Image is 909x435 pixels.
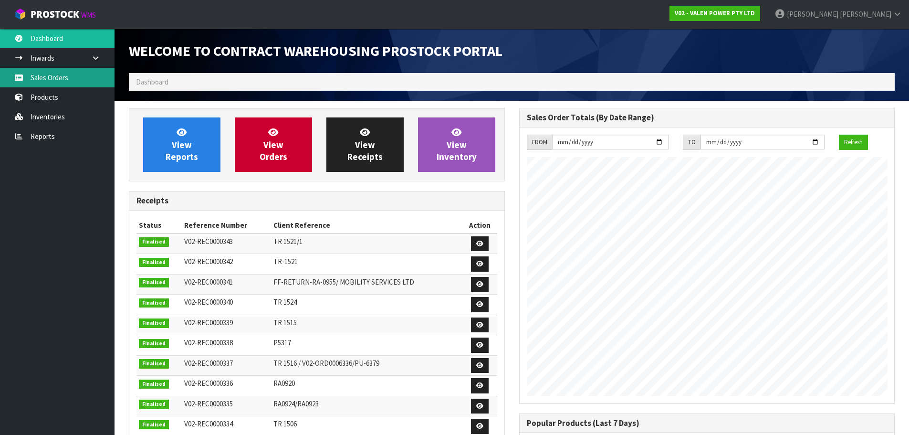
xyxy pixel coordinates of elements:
button: Refresh [839,135,868,150]
th: Action [462,218,497,233]
small: WMS [81,11,96,20]
div: TO [683,135,700,150]
span: V02-REC0000338 [184,338,233,347]
h3: Popular Products (Last 7 Days) [527,419,888,428]
span: Finalised [139,339,169,349]
strong: V02 - VALEN POWER PTY LTD [675,9,755,17]
span: Finalised [139,318,169,328]
span: V02-REC0000343 [184,237,233,246]
span: [PERSON_NAME] [787,10,838,19]
span: V02-REC0000340 [184,297,233,307]
span: Finalised [139,237,169,247]
span: P5317 [273,338,291,347]
a: ViewInventory [418,117,495,172]
span: RA0920 [273,379,295,388]
span: V02-REC0000339 [184,318,233,327]
span: TR 1516 / V02-ORD0006336/PU-6379 [273,359,379,368]
span: Finalised [139,298,169,308]
span: Welcome to Contract Warehousing ProStock Portal [129,42,502,60]
span: V02-REC0000336 [184,379,233,388]
span: V02-REC0000335 [184,399,233,408]
span: View Receipts [347,127,383,162]
span: Finalised [139,420,169,430]
span: Finalised [139,359,169,369]
span: V02-REC0000337 [184,359,233,368]
span: ProStock [31,8,79,21]
h3: Sales Order Totals (By Date Range) [527,113,888,122]
span: V02-REC0000341 [184,277,233,286]
a: ViewReports [143,117,220,172]
span: Dashboard [136,77,168,86]
div: FROM [527,135,552,150]
h3: Receipts [136,196,497,205]
span: RA0924/RA0923 [273,399,319,408]
img: cube-alt.png [14,8,26,20]
a: ViewOrders [235,117,312,172]
span: Finalised [139,400,169,409]
th: Reference Number [182,218,271,233]
span: Finalised [139,278,169,287]
span: Finalised [139,380,169,389]
span: View Orders [260,127,287,162]
th: Status [136,218,182,233]
span: Finalised [139,258,169,267]
th: Client Reference [271,218,462,233]
span: View Inventory [437,127,477,162]
span: TR 1524 [273,297,297,307]
a: ViewReceipts [326,117,404,172]
span: TR 1506 [273,419,297,428]
span: V02-REC0000342 [184,257,233,266]
span: TR 1515 [273,318,297,327]
span: TR 1521/1 [273,237,303,246]
span: FF-RETURN-RA-0955/ MOBILITY SERVICES LTD [273,277,414,286]
span: [PERSON_NAME] [840,10,891,19]
span: TR-1521 [273,257,298,266]
span: View Reports [166,127,198,162]
span: V02-REC0000334 [184,419,233,428]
